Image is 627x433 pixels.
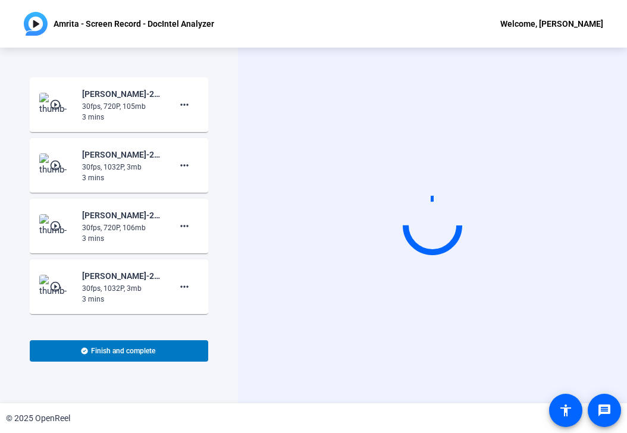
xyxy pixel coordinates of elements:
img: thumb-nail [39,275,74,299]
mat-icon: more_horiz [177,158,192,172]
mat-icon: play_circle_outline [49,99,64,111]
mat-icon: more_horiz [177,98,192,112]
mat-icon: more_horiz [177,219,192,233]
mat-icon: message [597,403,612,418]
div: 3 mins [82,112,162,123]
div: [PERSON_NAME]-25-7268 Everyday AI Q4 2025 Video Series-Amrita - Screen Record - DocIntel Analyzer... [82,148,162,162]
img: thumb-nail [39,93,74,117]
div: 3 mins [82,294,162,305]
mat-icon: play_circle_outline [49,281,64,293]
mat-icon: more_horiz [177,280,192,294]
div: 30fps, 720P, 105mb [82,101,162,112]
img: thumb-nail [39,214,74,238]
button: Finish and complete [30,340,208,362]
div: © 2025 OpenReel [6,412,70,425]
p: Amrita - Screen Record - DocIntel Analyzer [54,17,214,31]
div: 30fps, 720P, 106mb [82,222,162,233]
mat-icon: accessibility [559,403,573,418]
mat-icon: play_circle_outline [49,220,64,232]
img: OpenReel logo [24,12,48,36]
div: [PERSON_NAME]-25-7268 Everyday AI Q4 2025 Video Series-Amrita - Screen Record - DocIntel Analyzer... [82,269,162,283]
div: 30fps, 1032P, 3mb [82,162,162,172]
mat-icon: play_circle_outline [49,159,64,171]
div: 3 mins [82,233,162,244]
div: 30fps, 1032P, 3mb [82,283,162,294]
img: thumb-nail [39,153,74,177]
div: [PERSON_NAME]-25-7268 Everyday AI Q4 2025 Video Series-Amrita - Screen Record - DocIntel Analyzer... [82,208,162,222]
div: Welcome, [PERSON_NAME] [500,17,603,31]
span: Finish and complete [91,346,155,356]
div: 3 mins [82,172,162,183]
div: [PERSON_NAME]-25-7268 Everyday AI Q4 2025 Video Series-Amrita - Screen Record - DocIntel Analyzer... [82,87,162,101]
